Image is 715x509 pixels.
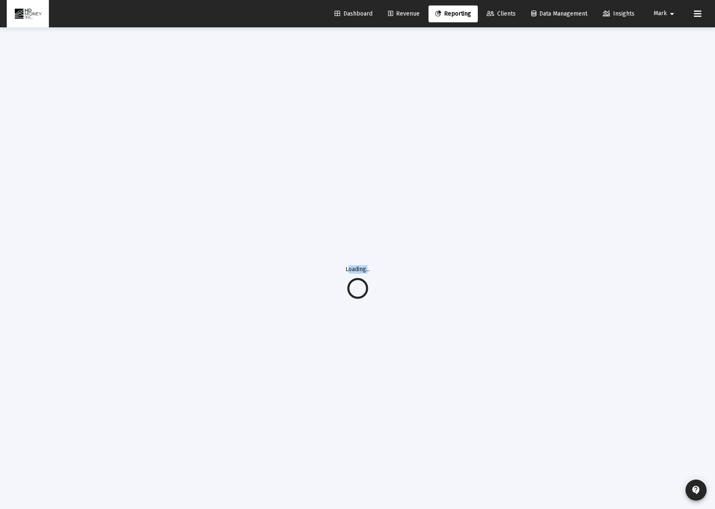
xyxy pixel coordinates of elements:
[531,10,587,17] span: Data Management
[691,485,701,495] mat-icon: contact_support
[643,5,687,22] button: Mark
[328,5,379,22] a: Dashboard
[388,10,420,17] span: Revenue
[487,10,516,17] span: Clients
[525,5,594,22] a: Data Management
[596,5,641,22] a: Insights
[480,5,522,22] a: Clients
[335,10,372,17] span: Dashboard
[428,5,478,22] a: Reporting
[435,10,471,17] span: Reporting
[13,5,43,22] img: Dashboard
[653,10,667,17] span: Mark
[603,10,635,17] span: Insights
[667,5,677,22] mat-icon: arrow_drop_down
[381,5,426,22] a: Revenue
